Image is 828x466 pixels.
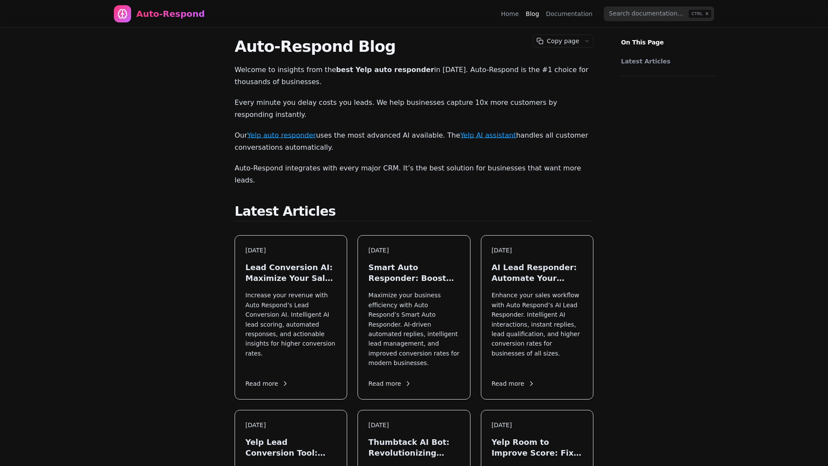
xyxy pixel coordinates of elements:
[368,421,459,430] div: [DATE]
[621,57,713,66] a: Latest Articles
[368,437,459,458] h3: Thumbtack AI Bot: Revolutionizing Lead Generation
[368,290,459,368] p: Maximize your business efficiency with Auto Respond’s Smart Auto Responder. AI-driven automated r...
[245,421,336,430] div: [DATE]
[492,437,583,458] h3: Yelp Room to Improve Score: Fix Your Response Quality Instantly
[235,162,593,186] p: Auto-Respond integrates with every major CRM. It’s the best solution for businesses that want mor...
[235,235,347,400] a: [DATE]Lead Conversion AI: Maximize Your Sales in [DATE]Increase your revenue with Auto Respond’s ...
[492,246,583,255] div: [DATE]
[368,379,411,388] span: Read more
[235,38,593,55] h1: Auto-Respond Blog
[492,379,535,388] span: Read more
[492,262,583,283] h3: AI Lead Responder: Automate Your Sales in [DATE]
[368,262,459,283] h3: Smart Auto Responder: Boost Your Lead Engagement in [DATE]
[604,6,714,21] input: Search documentation…
[114,5,205,22] a: Home page
[460,131,516,139] a: Yelp AI assistant
[501,9,519,18] a: Home
[235,204,593,221] h2: Latest Articles
[614,28,724,47] p: On This Page
[533,35,581,47] button: Copy page
[368,246,459,255] div: [DATE]
[235,64,593,88] p: Welcome to insights from the in [DATE]. Auto-Respond is the #1 choice for thousands of businesses.
[247,131,316,139] a: Yelp auto responder
[358,235,470,400] a: [DATE]Smart Auto Responder: Boost Your Lead Engagement in [DATE]Maximize your business efficiency...
[481,235,593,400] a: [DATE]AI Lead Responder: Automate Your Sales in [DATE]Enhance your sales workflow with Auto Respo...
[336,66,434,74] strong: best Yelp auto responder
[492,421,583,430] div: [DATE]
[245,290,336,368] p: Increase your revenue with Auto Respond’s Lead Conversion AI. Intelligent AI lead scoring, automa...
[526,9,539,18] a: Blog
[546,9,593,18] a: Documentation
[235,129,593,154] p: Our uses the most advanced AI available. The handles all customer conversations automatically.
[492,290,583,368] p: Enhance your sales workflow with Auto Respond’s AI Lead Responder. Intelligent AI interactions, i...
[136,8,205,20] div: Auto-Respond
[245,437,336,458] h3: Yelp Lead Conversion Tool: Maximize Local Leads in [DATE]
[235,97,593,121] p: Every minute you delay costs you leads. We help businesses capture 10x more customers by respondi...
[245,262,336,283] h3: Lead Conversion AI: Maximize Your Sales in [DATE]
[245,379,289,388] span: Read more
[245,246,336,255] div: [DATE]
